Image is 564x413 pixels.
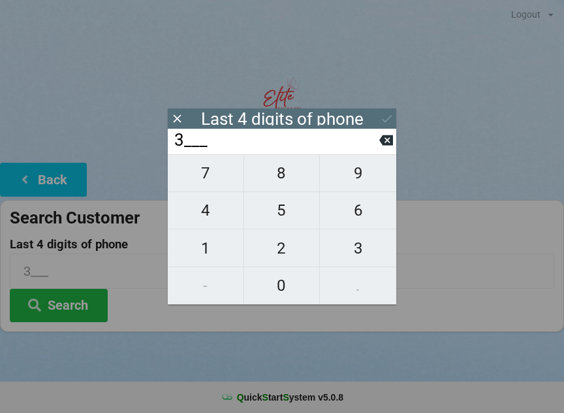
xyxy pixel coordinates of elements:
[168,197,243,224] span: 4
[320,192,396,229] button: 6
[320,235,396,262] span: 3
[168,229,244,267] button: 1
[244,197,320,224] span: 5
[201,112,364,125] div: Last 4 digits of phone
[168,154,244,192] button: 7
[168,159,243,187] span: 7
[244,192,321,229] button: 5
[320,154,396,192] button: 9
[168,192,244,229] button: 4
[320,197,396,224] span: 6
[244,235,320,262] span: 2
[244,272,320,299] span: 0
[244,159,320,187] span: 8
[244,154,321,192] button: 8
[320,229,396,267] button: 3
[244,267,321,305] button: 0
[320,159,396,187] span: 9
[244,229,321,267] button: 2
[168,235,243,262] span: 1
